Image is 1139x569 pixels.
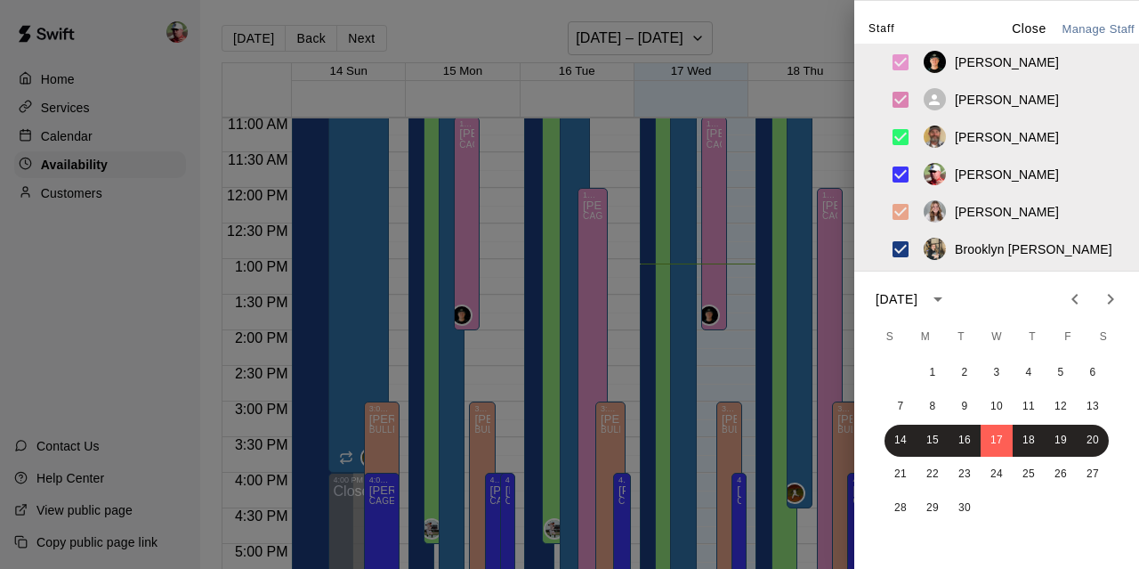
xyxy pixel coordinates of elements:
button: 4 [1013,357,1045,389]
div: [DATE] [876,290,917,309]
button: 18 [1013,425,1045,457]
button: 2 [949,357,981,389]
span: Monday [909,320,941,355]
button: 30 [949,492,981,524]
button: 27 [1077,459,1109,491]
button: 11 [1013,391,1045,423]
p: [PERSON_NAME] [955,128,1059,146]
button: Previous month [1057,281,1093,317]
img: b04dbfba-03bf-4533-bf47-9e1869d1af57%2Fd07845fe-cade-4ab1-a097-dca37a059998_image-1757961783755 [924,51,946,73]
button: Manage Staff [1057,16,1139,44]
button: 22 [917,459,949,491]
button: 16 [949,425,981,457]
span: Thursday [1016,320,1048,355]
span: Sunday [874,320,906,355]
img: b04dbfba-03bf-4533-bf47-9e1869d1af57%2Fbc0afd53-e476-4b60-a159-29d62719c18f_image-1753297903413 [924,238,946,260]
span: Friday [1052,320,1084,355]
button: Next month [1093,281,1128,317]
span: Wednesday [981,320,1013,355]
button: 9 [949,391,981,423]
button: 23 [949,459,981,491]
span: Tuesday [945,320,977,355]
p: Brooklyn [PERSON_NAME] [955,240,1112,258]
button: 12 [1045,391,1077,423]
button: 6 [1077,357,1109,389]
button: 26 [1045,459,1077,491]
button: 5 [1045,357,1077,389]
p: [PERSON_NAME] [955,166,1059,183]
button: 1 [917,357,949,389]
button: 24 [981,459,1013,491]
button: 3 [981,357,1013,389]
button: 13 [1077,391,1109,423]
button: 17 [981,425,1013,457]
p: [PERSON_NAME] [955,91,1059,109]
button: 10 [981,391,1013,423]
img: b04dbfba-03bf-4533-bf47-9e1869d1af57%2Fc8cbc8cf-2678-4d25-b4d8-56f45fbee574_image-1753376140567 [924,126,946,148]
img: b04dbfba-03bf-4533-bf47-9e1869d1af57%2Fe607b0b7-0202-44b1-9e51-07866cc31d8c_image-1753297705900 [924,200,946,223]
button: 7 [885,391,917,423]
button: 15 [917,425,949,457]
button: 8 [917,391,949,423]
span: Saturday [1087,320,1119,355]
button: 29 [917,492,949,524]
button: Close [1000,16,1057,42]
img: b04dbfba-03bf-4533-bf47-9e1869d1af57%2F00ffa8b1-0027-44e0-9fd0-ee5e89aaa942_image-1753213530274 [924,163,946,185]
button: 25 [1013,459,1045,491]
button: 21 [885,459,917,491]
button: calendar view is open, switch to year view [923,284,953,314]
p: [PERSON_NAME] [955,53,1059,71]
button: 14 [885,425,917,457]
button: 20 [1077,425,1109,457]
button: 19 [1045,425,1077,457]
p: Close [1012,20,1046,38]
ul: swift facility view [854,44,1139,279]
span: Staff [868,15,894,44]
button: 28 [885,492,917,524]
p: [PERSON_NAME] [955,203,1059,221]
